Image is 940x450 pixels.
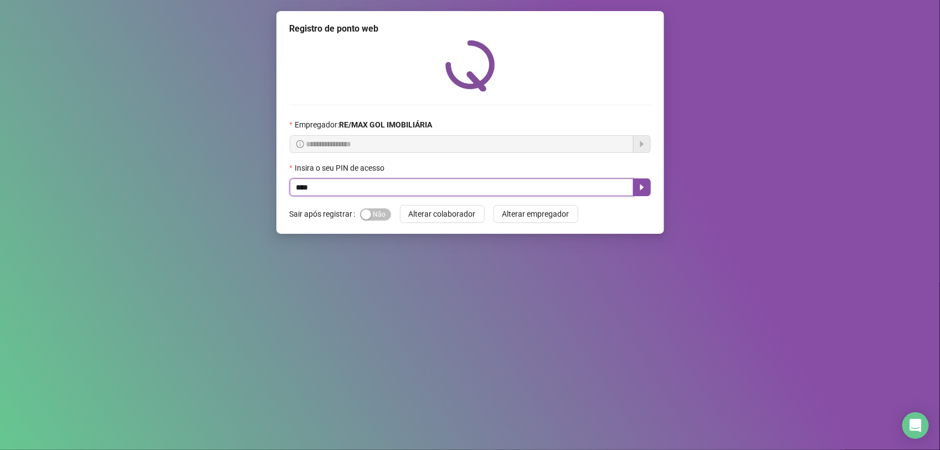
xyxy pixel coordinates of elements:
span: Empregador : [295,119,432,131]
label: Insira o seu PIN de acesso [290,162,392,174]
div: Registro de ponto web [290,22,651,35]
button: Alterar empregador [494,205,578,223]
span: Alterar empregador [502,208,569,220]
label: Sair após registrar [290,205,360,223]
span: Alterar colaborador [409,208,476,220]
div: Open Intercom Messenger [902,412,929,439]
strong: RE/MAX GOL IMOBILIÁRIA [339,120,432,129]
span: info-circle [296,140,304,148]
img: QRPoint [445,40,495,91]
span: caret-right [638,183,646,192]
button: Alterar colaborador [400,205,485,223]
